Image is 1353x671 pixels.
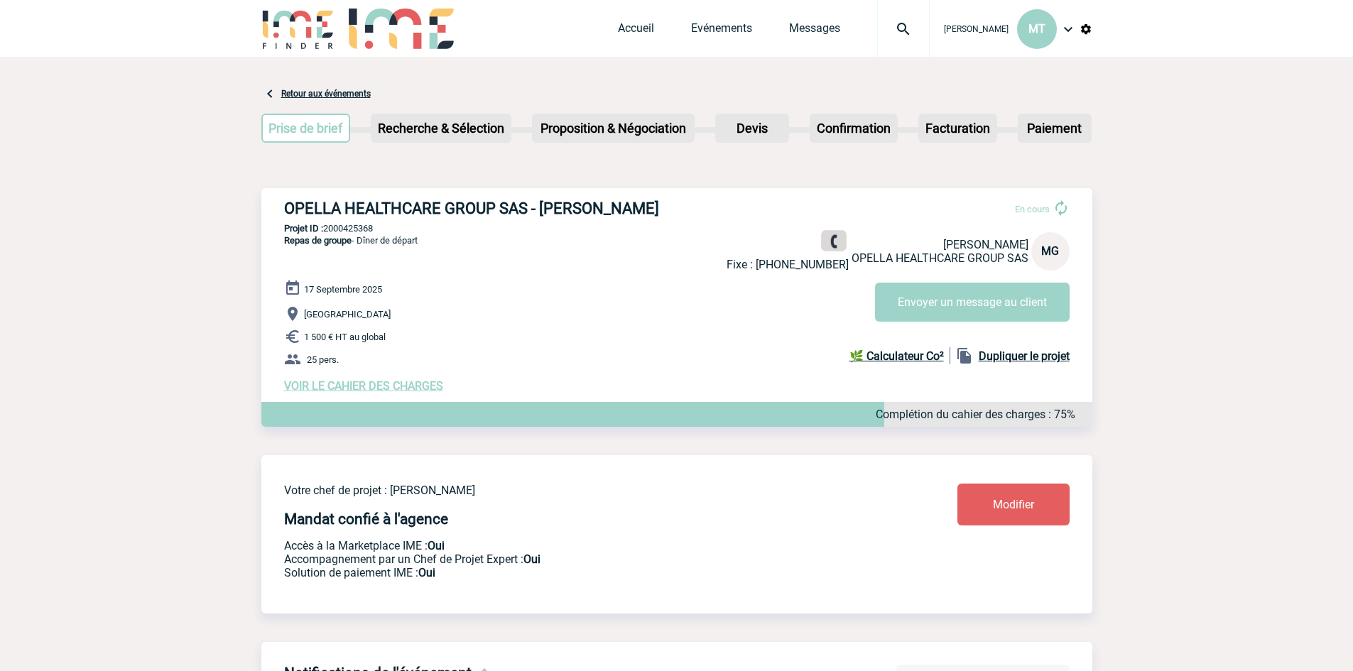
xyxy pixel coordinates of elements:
[418,566,435,579] b: Oui
[284,552,874,566] p: Prestation payante
[1041,244,1059,258] span: MG
[304,284,382,295] span: 17 Septembre 2025
[943,238,1028,251] span: [PERSON_NAME]
[811,115,896,141] p: Confirmation
[307,354,339,365] span: 25 pers.
[263,115,349,141] p: Prise de brief
[284,511,448,528] h4: Mandat confié à l'agence
[281,89,371,99] a: Retour aux événements
[717,115,788,141] p: Devis
[304,332,386,342] span: 1 500 € HT au global
[1019,115,1090,141] p: Paiement
[428,539,445,552] b: Oui
[284,223,323,234] b: Projet ID :
[261,9,335,49] img: IME-Finder
[1015,204,1050,214] span: En cours
[523,552,540,566] b: Oui
[993,498,1034,511] span: Modifier
[284,235,352,246] span: Repas de groupe
[1028,22,1045,36] span: MT
[304,309,391,320] span: [GEOGRAPHIC_DATA]
[284,379,443,393] a: VOIR LE CAHIER DES CHARGES
[372,115,510,141] p: Recherche & Sélection
[727,258,849,271] p: Fixe : [PHONE_NUMBER]
[827,235,840,249] img: fixe.png
[284,200,710,217] h3: OPELLA HEALTHCARE GROUP SAS - [PERSON_NAME]
[852,251,1028,265] span: OPELLA HEALTHCARE GROUP SAS
[284,484,874,497] p: Votre chef de projet : [PERSON_NAME]
[284,566,874,579] p: Conformité aux process achat client, Prise en charge de la facturation, Mutualisation de plusieur...
[533,115,693,141] p: Proposition & Négociation
[618,21,654,41] a: Accueil
[284,235,418,246] span: - Dîner de départ
[944,24,1009,34] span: [PERSON_NAME]
[691,21,752,41] a: Evénements
[956,347,973,364] img: file_copy-black-24dp.png
[849,349,944,363] b: 🌿 Calculateur Co²
[284,539,874,552] p: Accès à la Marketplace IME :
[979,349,1070,363] b: Dupliquer le projet
[875,283,1070,322] button: Envoyer un message au client
[261,223,1092,234] p: 2000425368
[789,21,840,41] a: Messages
[920,115,996,141] p: Facturation
[849,347,950,364] a: 🌿 Calculateur Co²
